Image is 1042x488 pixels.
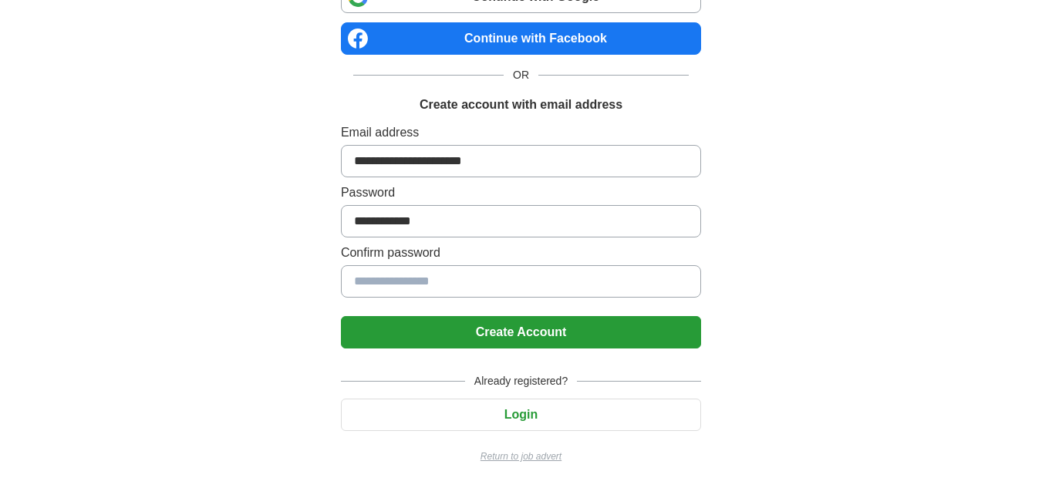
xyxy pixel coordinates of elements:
a: Return to job advert [341,449,701,463]
label: Password [341,183,701,202]
span: OR [504,67,538,83]
a: Login [341,408,701,421]
label: Email address [341,123,701,142]
label: Confirm password [341,244,701,262]
h1: Create account with email address [420,96,622,114]
button: Create Account [341,316,701,348]
a: Continue with Facebook [341,22,701,55]
button: Login [341,399,701,431]
span: Already registered? [465,373,577,389]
